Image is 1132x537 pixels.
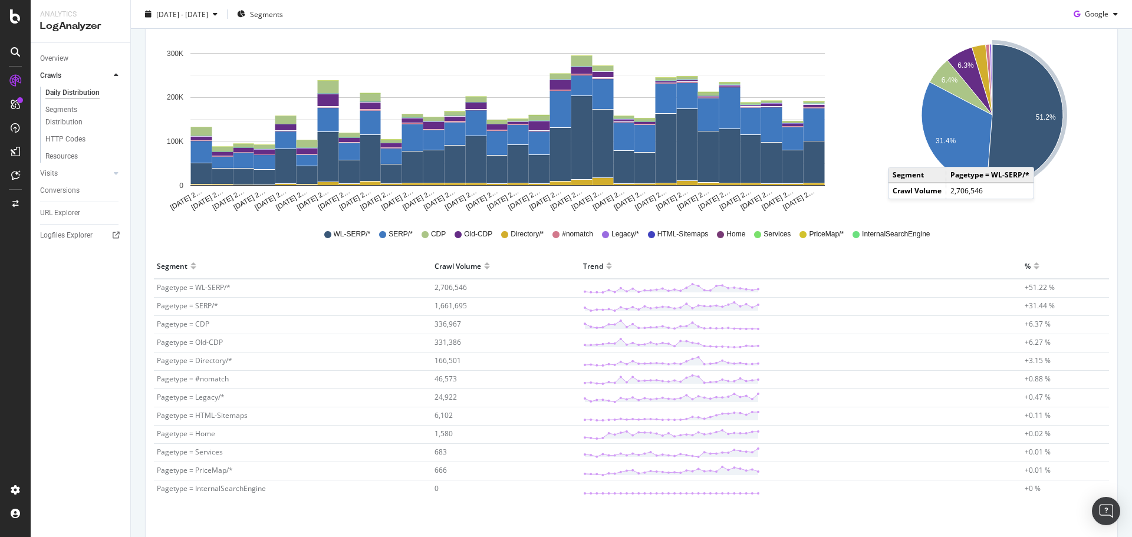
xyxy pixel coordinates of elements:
span: +0.01 % [1025,447,1051,457]
div: Trend [583,256,603,275]
span: +31.44 % [1025,301,1055,311]
button: Google [1069,5,1123,24]
span: Pagetype = Directory/* [157,355,232,365]
span: 6,102 [435,410,453,420]
a: Overview [40,52,122,65]
span: Pagetype = InternalSearchEngine [157,483,266,493]
span: InternalSearchEngine [862,229,930,239]
span: HTML-Sitemaps [657,229,709,239]
a: HTTP Codes [45,133,122,146]
div: Crawls [40,70,61,82]
span: Segments [250,9,283,19]
text: 100K [167,137,183,146]
div: URL Explorer [40,207,80,219]
a: Daily Distribution [45,87,122,99]
a: Resources [45,150,122,163]
span: +6.27 % [1025,337,1051,347]
text: 200K [167,94,183,102]
div: Daily Distribution [45,87,100,99]
span: +0.02 % [1025,429,1051,439]
a: URL Explorer [40,207,122,219]
span: Pagetype = HTML-Sitemaps [157,410,248,420]
div: Segment [157,256,187,275]
text: 6.3% [957,61,974,70]
div: HTTP Codes [45,133,85,146]
span: +0 % [1025,483,1041,493]
button: Segments [232,5,288,24]
text: 0 [179,182,183,190]
span: +3.15 % [1025,355,1051,365]
span: +0.88 % [1025,374,1051,384]
span: Home [726,229,745,239]
span: Google [1085,9,1108,19]
span: Pagetype = Home [157,429,215,439]
span: 166,501 [435,355,461,365]
span: Directory/* [511,229,544,239]
span: 46,573 [435,374,457,384]
span: 0 [435,483,439,493]
span: Pagetype = SERP/* [157,301,218,311]
div: Logfiles Explorer [40,229,93,242]
a: Segments Distribution [45,104,122,129]
td: Pagetype = WL-SERP/* [946,167,1034,183]
div: Open Intercom Messenger [1092,497,1120,525]
span: 336,967 [435,319,461,329]
span: Old-CDP [464,229,492,239]
span: Pagetype = WL-SERP/* [157,282,231,292]
span: Pagetype = Services [157,447,223,457]
span: 24,922 [435,392,457,402]
div: Segments Distribution [45,104,111,129]
td: Crawl Volume [889,183,946,198]
svg: A chart. [878,35,1105,212]
span: 1,580 [435,429,453,439]
span: Pagetype = Legacy/* [157,392,225,402]
span: [DATE] - [DATE] [156,9,208,19]
a: Crawls [40,70,110,82]
td: 2,706,546 [946,183,1034,198]
button: [DATE] - [DATE] [140,5,222,24]
text: 300K [167,50,183,58]
span: +6.37 % [1025,319,1051,329]
span: WL-SERP/* [334,229,371,239]
a: Visits [40,167,110,180]
div: Visits [40,167,58,180]
svg: A chart. [155,35,860,212]
td: Segment [889,167,946,183]
span: #nomatch [562,229,593,239]
span: 666 [435,465,447,475]
a: Conversions [40,185,122,197]
span: +51.22 % [1025,282,1055,292]
span: PriceMap/* [809,229,844,239]
span: +0.01 % [1025,465,1051,475]
span: 683 [435,447,447,457]
div: Analytics [40,9,121,19]
span: Pagetype = #nomatch [157,374,229,384]
text: 51.2% [1036,113,1056,121]
a: Logfiles Explorer [40,229,122,242]
span: Pagetype = PriceMap/* [157,465,233,475]
span: +0.47 % [1025,392,1051,402]
span: Services [764,229,791,239]
span: Pagetype = CDP [157,319,209,329]
div: % [1025,256,1031,275]
span: 1,661,695 [435,301,467,311]
span: Pagetype = Old-CDP [157,337,223,347]
div: Resources [45,150,78,163]
span: Legacy/* [611,229,639,239]
span: SERP/* [389,229,413,239]
text: 31.4% [936,137,956,145]
div: Overview [40,52,68,65]
div: Conversions [40,185,80,197]
span: 2,706,546 [435,282,467,292]
div: LogAnalyzer [40,19,121,33]
span: +0.11 % [1025,410,1051,420]
text: 6.4% [942,76,958,84]
div: Crawl Volume [435,256,481,275]
span: CDP [431,229,446,239]
span: 331,386 [435,337,461,347]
